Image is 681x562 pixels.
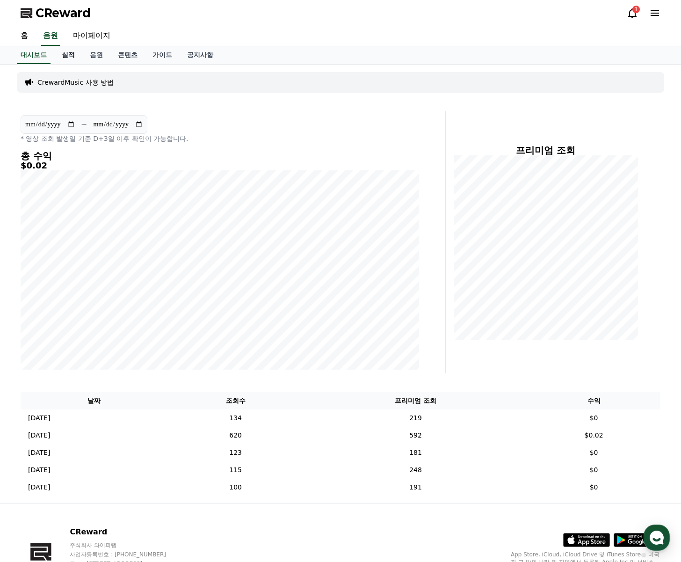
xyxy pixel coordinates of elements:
[65,26,118,46] a: 마이페이지
[527,427,660,444] td: $0.02
[70,541,184,549] p: 주식회사 와이피랩
[453,145,638,155] h4: 프리미엄 조회
[304,392,527,409] th: 프리미엄 조회
[527,479,660,496] td: $0
[121,297,180,320] a: 설정
[167,427,304,444] td: 620
[167,392,304,409] th: 조회수
[527,409,660,427] td: $0
[304,461,527,479] td: 248
[17,46,51,64] a: 대시보드
[70,526,184,538] p: CReward
[28,465,50,475] p: [DATE]
[145,311,156,318] span: 설정
[82,46,110,64] a: 음원
[28,413,50,423] p: [DATE]
[86,311,97,319] span: 대화
[3,297,62,320] a: 홈
[527,444,660,461] td: $0
[304,409,527,427] td: 219
[29,311,35,318] span: 홈
[70,551,184,558] p: 사업자등록번호 : [PHONE_NUMBER]
[28,431,50,440] p: [DATE]
[167,461,304,479] td: 115
[21,392,167,409] th: 날짜
[81,119,87,130] p: ~
[527,392,660,409] th: 수익
[145,46,180,64] a: 가이드
[304,444,527,461] td: 181
[180,46,221,64] a: 공지사항
[21,6,91,21] a: CReward
[28,448,50,458] p: [DATE]
[36,6,91,21] span: CReward
[28,482,50,492] p: [DATE]
[21,134,419,143] p: * 영상 조회 발생일 기준 D+3일 이후 확인이 가능합니다.
[110,46,145,64] a: 콘텐츠
[13,26,36,46] a: 홈
[62,297,121,320] a: 대화
[167,444,304,461] td: 123
[54,46,82,64] a: 실적
[167,409,304,427] td: 134
[167,479,304,496] td: 100
[41,26,60,46] a: 음원
[21,151,419,161] h4: 총 수익
[627,7,638,19] a: 1
[37,78,114,87] a: CrewardMusic 사용 방법
[21,161,419,170] h5: $0.02
[527,461,660,479] td: $0
[304,479,527,496] td: 191
[632,6,640,13] div: 1
[304,427,527,444] td: 592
